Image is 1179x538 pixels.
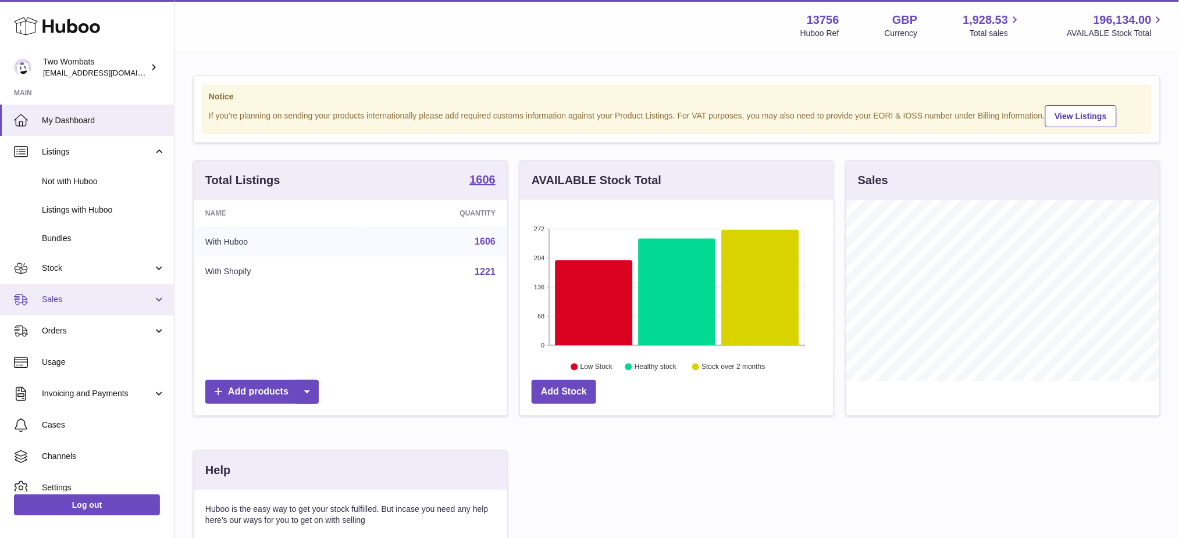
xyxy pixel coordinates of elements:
[42,482,165,493] span: Settings
[43,68,171,77] span: [EMAIL_ADDRESS][DOMAIN_NAME]
[885,28,918,39] div: Currency
[42,419,165,431] span: Cases
[970,28,1021,39] span: Total sales
[42,388,153,399] span: Invoicing and Payments
[1093,12,1152,28] span: 196,134.00
[1067,12,1165,39] a: 196,134.00 AVAILABLE Stock Total
[42,325,153,336] span: Orders
[42,115,165,126] span: My Dashboard
[42,233,165,244] span: Bundles
[963,12,1009,28] span: 1,928.53
[1067,28,1165,39] span: AVAILABLE Stock Total
[42,176,165,187] span: Not with Huboo
[42,294,153,305] span: Sales
[42,357,165,368] span: Usage
[42,146,153,157] span: Listings
[800,28,839,39] div: Huboo Ref
[42,205,165,216] span: Listings with Huboo
[963,12,1022,39] a: 1,928.53 Total sales
[807,12,839,28] strong: 13756
[892,12,917,28] strong: GBP
[14,494,160,515] a: Log out
[14,59,31,76] img: internalAdmin-13756@internal.huboo.com
[42,263,153,274] span: Stock
[42,451,165,462] span: Channels
[43,56,148,78] div: Two Wombats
